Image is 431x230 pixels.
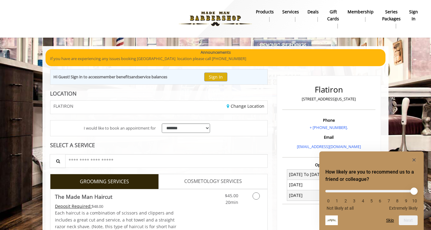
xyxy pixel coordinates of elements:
span: Not likely at all [327,206,354,211]
button: Skip [386,218,394,223]
b: Membership [348,8,374,15]
li: 3 [351,198,357,203]
a: MembershipMembership [343,8,378,23]
span: This service needs some Advance to be paid before we block your appointment [55,203,92,209]
span: 20min [226,199,238,205]
li: 9 [403,198,409,203]
button: Sign In [204,73,227,81]
li: 7 [386,198,392,203]
b: products [256,8,274,15]
td: [DATE] To [DATE] [287,169,329,180]
b: Series packages [382,8,401,22]
span: GROOMING SERVICES [80,178,129,186]
b: gift cards [327,8,339,22]
p: [STREET_ADDRESS][US_STATE] [284,96,374,102]
h3: Phone [284,118,374,122]
h3: Opening Hours [282,163,375,167]
b: The Made Man Haircut [55,192,112,201]
div: $48.00 [55,203,177,210]
b: sign in [409,8,418,22]
span: Extremely likely [389,206,418,211]
li: 10 [412,198,418,203]
li: 5 [368,198,375,203]
button: Next question [399,215,418,225]
a: [EMAIL_ADDRESS][DOMAIN_NAME] [297,144,361,149]
li: 0 [325,198,331,203]
p: If you have are experiencing any issues booking [GEOGRAPHIC_DATA] location please call [PHONE_NUM... [50,56,381,62]
button: Service Search [50,154,66,168]
a: Productsproducts [252,8,278,23]
span: COSMETOLOGY SERVICES [184,178,242,185]
h3: Email [284,135,374,139]
li: 1 [334,198,340,203]
b: service balances [138,74,167,79]
span: I would like to book an appointment for [84,125,156,131]
li: 8 [394,198,400,203]
h2: Flatiron [284,85,374,94]
b: member benefits [100,74,131,79]
b: Deals [307,8,319,15]
a: Change Location [227,103,264,109]
li: 6 [377,198,383,203]
a: ServicesServices [278,8,303,23]
div: Hi Guest! Sign in to access and [53,74,167,80]
div: How likely are you to recommend us to a friend or colleague? Select an option from 0 to 10, with ... [325,156,418,225]
span: FLATIRON [53,104,73,108]
li: 4 [360,198,366,203]
td: [DATE] [287,190,329,201]
h2: How likely are you to recommend us to a friend or colleague? Select an option from 0 to 10, with ... [325,168,418,183]
a: + [PHONE_NUMBER]. [310,125,348,130]
td: [DATE] [287,180,329,190]
img: Made Man Barbershop logo [174,2,257,36]
span: $45.00 [225,193,238,198]
li: 2 [343,198,349,203]
div: SELECT A SERVICE [50,142,268,148]
b: LOCATION [50,90,76,97]
a: DealsDeals [303,8,323,23]
a: Series packagesSeries packages [378,8,405,30]
a: Gift cardsgift cards [323,8,343,30]
div: How likely are you to recommend us to a friend or colleague? Select an option from 0 to 10, with ... [325,185,418,211]
a: sign insign in [405,8,422,23]
b: Services [282,8,299,15]
b: Announcements [201,49,231,56]
button: Hide survey [410,156,418,164]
